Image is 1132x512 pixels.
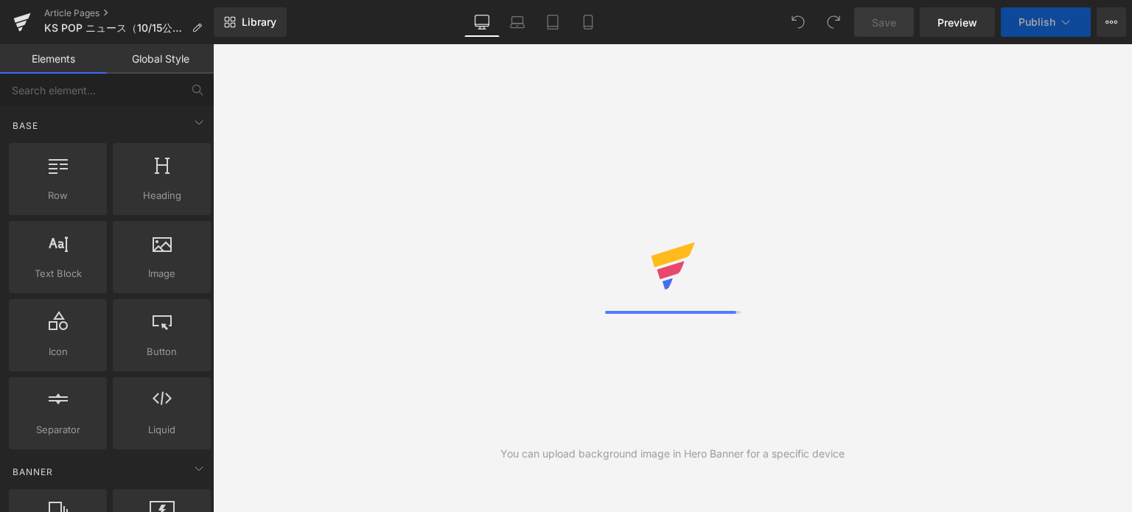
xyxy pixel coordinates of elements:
span: Base [11,119,40,133]
a: Mobile [570,7,606,37]
button: More [1097,7,1126,37]
div: You can upload background image in Hero Banner for a specific device [500,446,845,462]
a: Preview [920,7,995,37]
button: Publish [1001,7,1091,37]
a: Article Pages [44,7,214,19]
a: Global Style [107,44,214,74]
span: Separator [13,422,102,438]
span: Save [872,15,896,30]
span: Library [242,15,276,29]
span: Button [117,344,206,360]
span: Image [117,266,206,281]
span: Row [13,188,102,203]
span: Text Block [13,266,102,281]
a: Laptop [500,7,535,37]
a: New Library [214,7,287,37]
span: Heading [117,188,206,203]
button: Undo [783,7,813,37]
button: Redo [819,7,848,37]
span: Banner [11,465,55,479]
span: Publish [1019,16,1055,28]
span: KS POP ニュース（10/15公開） [44,22,186,34]
span: Icon [13,344,102,360]
span: Liquid [117,422,206,438]
span: Preview [937,15,977,30]
a: Tablet [535,7,570,37]
a: Desktop [464,7,500,37]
